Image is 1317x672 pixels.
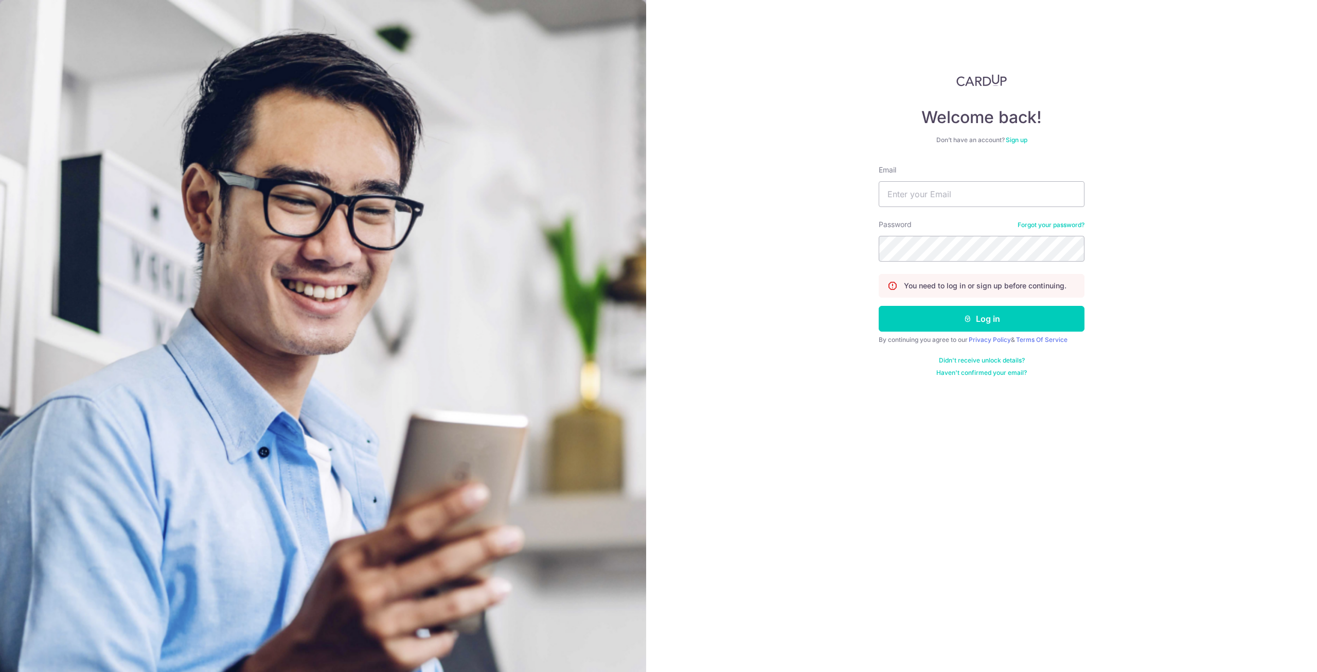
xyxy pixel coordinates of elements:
a: Sign up [1006,136,1027,144]
div: By continuing you agree to our & [879,336,1084,344]
p: You need to log in or sign up before continuing. [904,281,1066,291]
label: Password [879,219,912,230]
a: Privacy Policy [969,336,1011,343]
img: CardUp Logo [956,74,1007,87]
button: Log in [879,306,1084,332]
a: Haven't confirmed your email? [936,369,1027,377]
label: Email [879,165,896,175]
a: Forgot your password? [1018,221,1084,229]
h4: Welcome back! [879,107,1084,128]
input: Enter your Email [879,181,1084,207]
div: Don’t have an account? [879,136,1084,144]
a: Terms Of Service [1016,336,1067,343]
a: Didn't receive unlock details? [939,356,1025,365]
